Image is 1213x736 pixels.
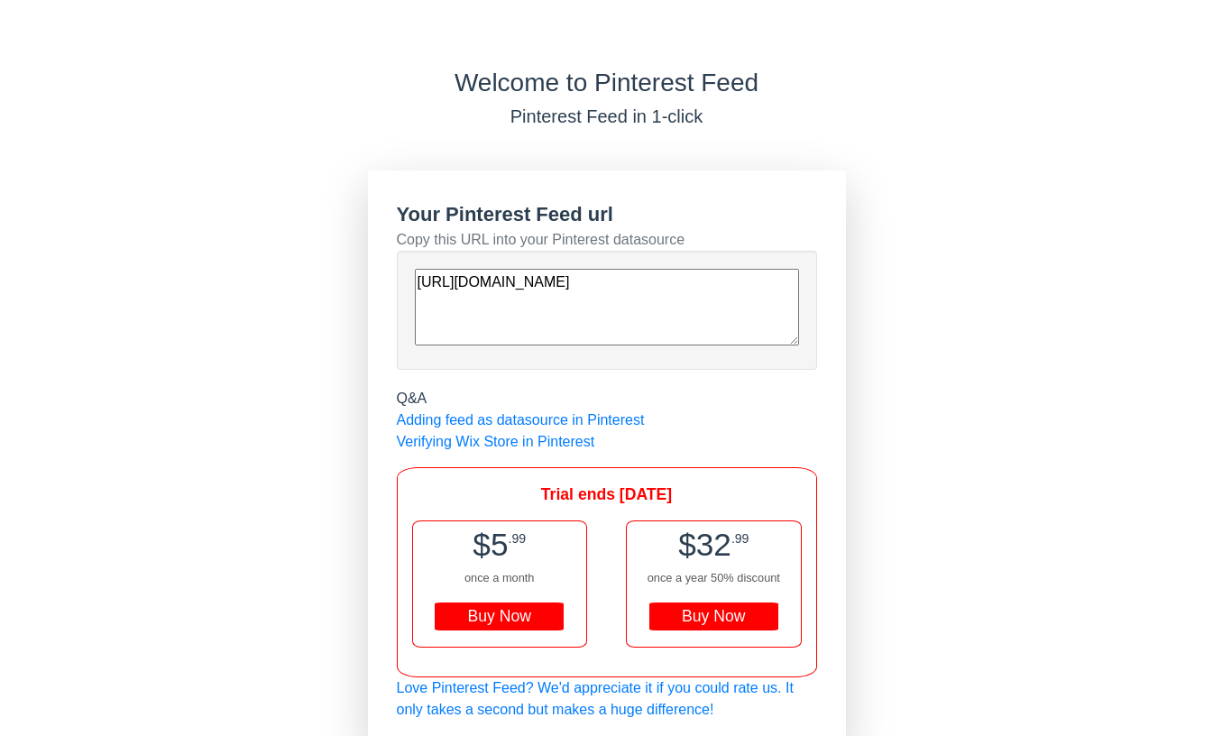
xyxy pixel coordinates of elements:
div: Buy Now [649,603,778,631]
div: Copy this URL into your Pinterest datasource [397,229,817,251]
div: Buy Now [435,603,564,631]
span: .99 [731,531,749,546]
div: once a year 50% discount [627,569,800,586]
div: Q&A [397,388,817,409]
div: once a month [413,569,586,586]
div: Trial ends [DATE] [412,483,802,506]
span: .99 [508,531,526,546]
a: Verifying Wix Store in Pinterest [397,434,595,449]
a: Adding feed as datasource in Pinterest [397,412,645,428]
div: Your Pinterest Feed url [397,199,817,229]
a: Love Pinterest Feed? We'd appreciate it if you could rate us. It only takes a second but makes a ... [397,680,794,717]
span: $32 [678,527,731,562]
span: $5 [473,527,508,562]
